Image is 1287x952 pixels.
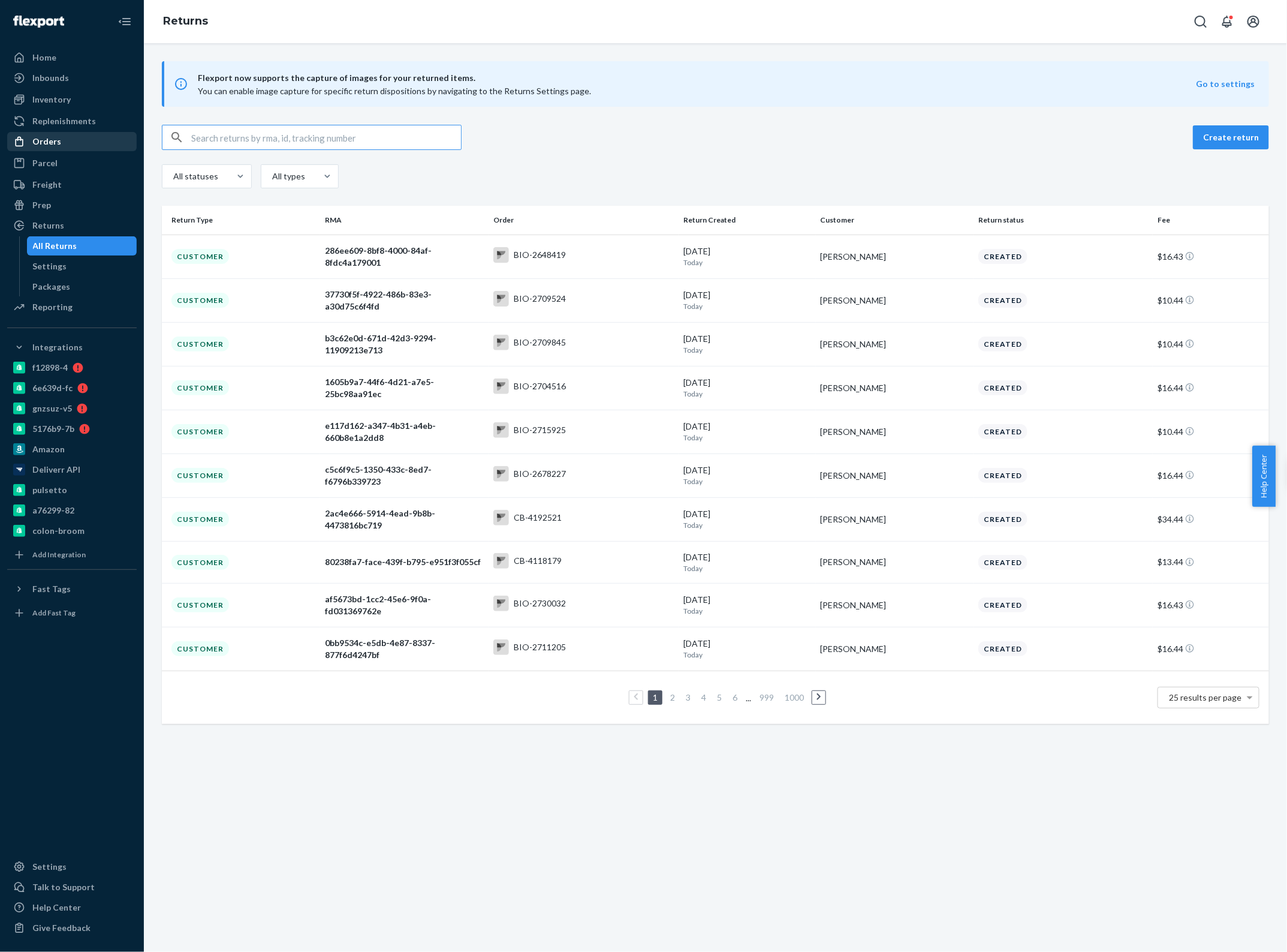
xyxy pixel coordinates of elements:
[32,52,56,64] div: Home
[32,136,61,148] div: Orders
[171,249,229,264] div: Customer
[32,220,64,232] div: Returns
[171,597,229,612] div: Customer
[7,338,137,357] button: Integrations
[198,86,591,96] span: You can enable image capture for specific return dispositions by navigating to the Returns Settin...
[32,157,58,169] div: Parcel
[1170,692,1242,702] span: 25 results per page
[1153,278,1269,322] td: $10.44
[32,861,67,873] div: Settings
[683,520,811,530] p: Today
[27,257,137,276] a: Settings
[7,545,137,564] a: Add Integration
[683,345,811,355] p: Today
[325,289,484,313] div: 37730f5f-4922-486b-83e3-a30d75c6f4fd
[821,643,969,655] div: [PERSON_NAME]
[715,692,724,702] a: Page 5
[32,362,68,374] div: f12898-4
[978,597,1027,612] div: Created
[7,857,137,876] a: Settings
[514,512,562,524] div: CB-4192521
[1153,497,1269,541] td: $34.44
[7,175,137,194] a: Freight
[683,508,811,530] div: [DATE]
[514,597,566,609] div: BIO-2730032
[679,206,816,235] th: Return Created
[7,399,137,418] a: gnzsuz-v5
[32,199,51,211] div: Prep
[821,470,969,482] div: [PERSON_NAME]
[7,216,137,235] a: Returns
[7,579,137,599] button: Fast Tags
[821,251,969,263] div: [PERSON_NAME]
[683,464,811,486] div: [DATE]
[325,420,484,444] div: e117d162-a347-4b31-a4eb-660b8e1a2dd8
[32,549,86,560] div: Add Integration
[27,277,137,296] a: Packages
[7,521,137,540] a: colon-broom
[153,4,218,39] ol: breadcrumbs
[514,380,566,392] div: BIO-2704516
[514,641,566,653] div: BIO-2711205
[27,236,137,256] a: All Returns
[978,380,1027,395] div: Created
[7,603,137,623] a: Add Fast Tag
[32,504,74,516] div: a76299-82
[33,240,77,252] div: All Returns
[272,170,303,182] div: All types
[32,583,71,595] div: Fast Tags
[171,380,229,395] div: Customer
[171,468,229,483] div: Customer
[325,593,484,617] div: af5673bd-1cc2-45e6-9f0a-fd031369762e
[7,918,137,938] button: Give Feedback
[325,507,484,531] div: 2ac4e666-5914-4ead-9b8b-4473816bc719
[33,260,67,272] div: Settings
[1189,10,1213,34] button: Open Search Box
[1153,454,1269,497] td: $16.44
[683,389,811,399] p: Today
[7,196,137,215] a: Prep
[32,484,67,496] div: pulsetto
[171,555,229,570] div: Customer
[683,333,811,355] div: [DATE]
[32,608,76,618] div: Add Fast Tag
[7,68,137,88] a: Inbounds
[683,476,811,486] p: Today
[821,338,969,350] div: [PERSON_NAME]
[171,424,229,439] div: Customer
[173,170,216,182] div: All statuses
[325,556,484,568] div: 80238fa7-face-439f-b795-e951f3f055cf
[730,692,740,702] a: Page 6
[683,563,811,573] p: Today
[1196,78,1255,90] button: Go to settings
[1252,446,1276,507] button: Help Center
[683,606,811,616] p: Today
[7,154,137,173] a: Parcel
[32,443,65,455] div: Amazon
[32,403,72,415] div: gnzsuz-v5
[650,692,660,702] a: Page 1 is your current page
[7,48,137,67] a: Home
[325,637,484,661] div: 0bb9534c-e5db-4e87-8337-877f6d4247bf
[514,555,562,567] div: CB-4118179
[1153,235,1269,278] td: $16.43
[7,112,137,131] a: Replenishments
[683,245,811,268] div: [DATE]
[325,376,484,400] div: 1605b9a7-44f6-4d21-a7e5-25bc98aa91ec
[1153,583,1269,627] td: $16.43
[821,382,969,394] div: [PERSON_NAME]
[32,301,73,313] div: Reporting
[32,423,74,435] div: 5176b9-7b
[191,125,461,149] input: Search returns by rma, id, tracking number
[32,881,95,893] div: Talk to Support
[821,599,969,611] div: [PERSON_NAME]
[162,206,320,235] th: Return Type
[782,692,806,702] a: Page 1000
[514,337,566,349] div: BIO-2709845
[1153,206,1269,235] th: Fee
[325,332,484,356] div: b3c62e0d-671d-42d3-9294-11909213e713
[514,468,566,480] div: BIO-2678227
[7,419,137,439] a: 5176b9-7b
[683,301,811,311] p: Today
